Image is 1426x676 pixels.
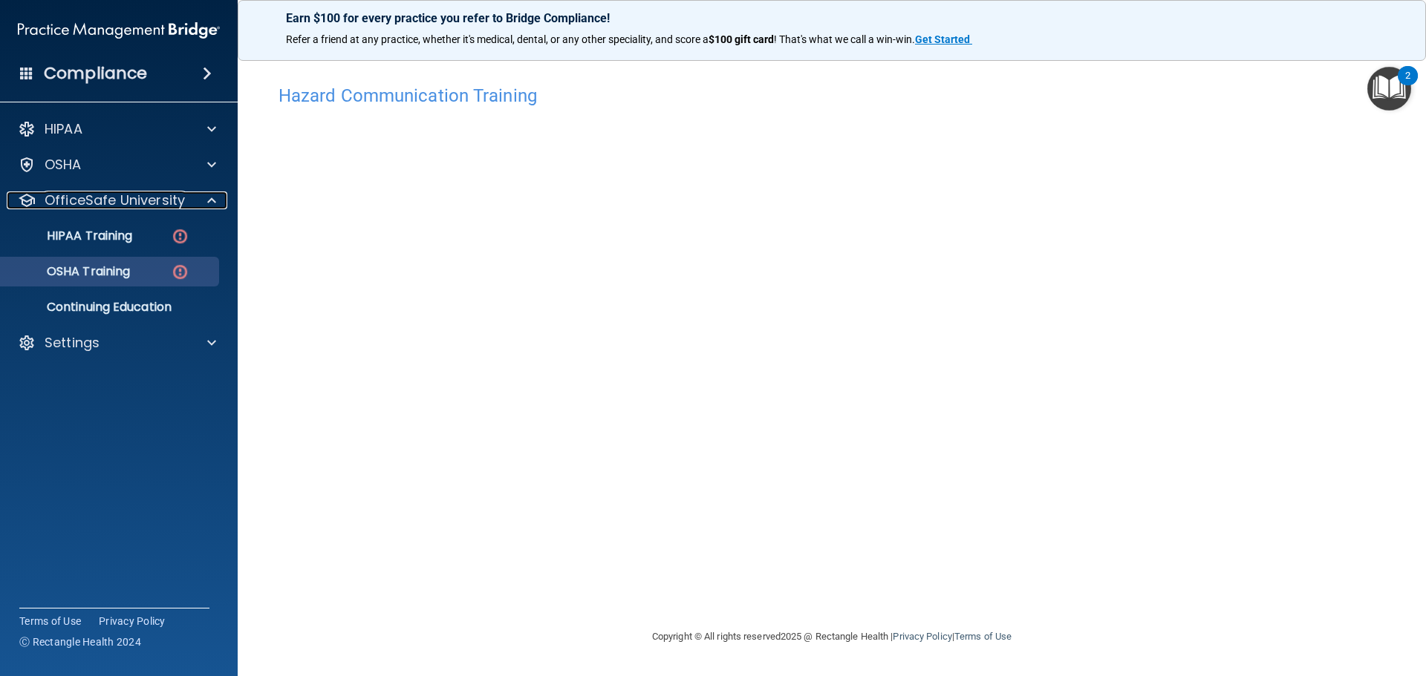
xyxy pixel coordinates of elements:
span: Refer a friend at any practice, whether it's medical, dental, or any other speciality, and score a [286,33,709,45]
div: 2 [1405,76,1410,95]
span: Ⓒ Rectangle Health 2024 [19,634,141,649]
div: Copyright © All rights reserved 2025 @ Rectangle Health | | [561,613,1103,660]
a: Settings [18,334,216,352]
span: ! That's what we call a win-win. [774,33,915,45]
a: Get Started [915,33,972,45]
a: Terms of Use [954,631,1012,642]
img: danger-circle.6113f641.png [171,263,189,281]
a: Privacy Policy [99,614,166,629]
strong: $100 gift card [709,33,774,45]
a: OSHA [18,156,216,174]
iframe: HCT [279,114,1036,603]
a: Terms of Use [19,614,81,629]
p: Settings [45,334,100,352]
p: HIPAA [45,120,82,138]
p: HIPAA Training [10,229,132,243]
img: danger-circle.6113f641.png [171,227,189,246]
a: HIPAA [18,120,216,138]
p: Continuing Education [10,300,212,315]
p: Earn $100 for every practice you refer to Bridge Compliance! [286,11,1378,25]
p: OSHA Training [10,264,130,279]
img: PMB logo [18,16,220,45]
h4: Compliance [44,63,147,84]
p: OfficeSafe University [45,191,185,209]
strong: Get Started [915,33,970,45]
h4: Hazard Communication Training [279,86,1385,105]
p: OSHA [45,156,82,174]
button: Open Resource Center, 2 new notifications [1367,67,1411,111]
a: Privacy Policy [893,631,951,642]
a: OfficeSafe University [18,191,216,209]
